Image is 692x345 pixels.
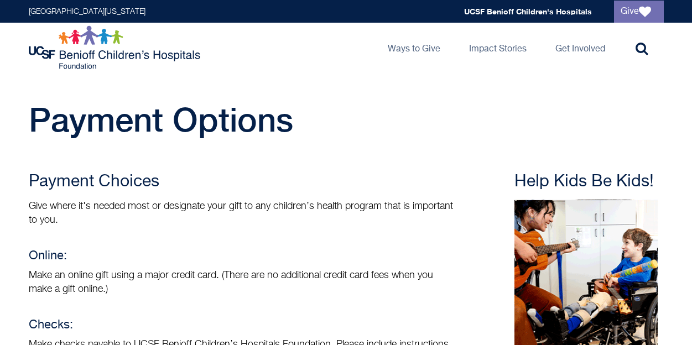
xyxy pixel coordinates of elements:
h3: Payment Choices [29,172,455,192]
img: Logo for UCSF Benioff Children's Hospitals Foundation [29,25,203,70]
p: Make an online gift using a major credit card. (There are no additional credit card fees when you... [29,269,455,296]
a: UCSF Benioff Children's Hospitals [464,7,592,16]
a: Ways to Give [379,23,449,72]
a: [GEOGRAPHIC_DATA][US_STATE] [29,8,145,15]
a: Impact Stories [460,23,535,72]
a: Get Involved [547,23,614,72]
h4: Online: [29,249,455,263]
h4: Checks: [29,318,455,332]
span: Payment Options [29,100,293,139]
p: Give where it's needed most or designate your gift to any children’s health program that is impor... [29,200,455,227]
a: Give [614,1,664,23]
h3: Help Kids Be Kids! [514,172,664,192]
